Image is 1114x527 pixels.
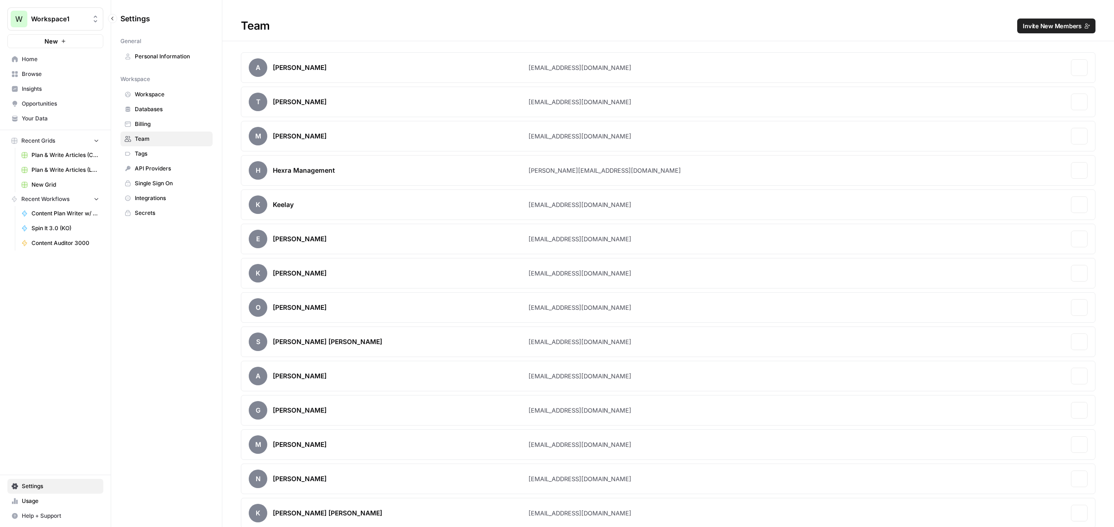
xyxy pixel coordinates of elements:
div: [PERSON_NAME] [PERSON_NAME] [273,337,382,346]
div: Team [222,19,1114,33]
div: [PERSON_NAME] [PERSON_NAME] [273,508,382,518]
div: Keelay [273,200,294,209]
span: API Providers [135,164,208,173]
div: [PERSON_NAME] [273,269,327,278]
span: Tags [135,150,208,158]
span: Workspace1 [31,14,87,24]
span: Workspace [120,75,150,83]
span: Plan & Write Articles (COM) [31,151,99,159]
div: [PERSON_NAME] [273,440,327,449]
a: Integrations [120,191,213,206]
div: [EMAIL_ADDRESS][DOMAIN_NAME] [529,97,631,107]
div: [PERSON_NAME] [273,97,327,107]
a: Settings [7,479,103,494]
span: E [249,230,267,248]
div: [EMAIL_ADDRESS][DOMAIN_NAME] [529,303,631,312]
div: [EMAIL_ADDRESS][DOMAIN_NAME] [529,234,631,244]
span: A [249,58,267,77]
button: Recent Grids [7,134,103,148]
span: Opportunities [22,100,99,108]
span: Recent Grids [21,137,55,145]
div: [EMAIL_ADDRESS][DOMAIN_NAME] [529,200,631,209]
div: [PERSON_NAME] [273,371,327,381]
span: Invite New Members [1023,21,1082,31]
div: Hexra Management [273,166,335,175]
span: Usage [22,497,99,505]
a: Databases [120,102,213,117]
span: Integrations [135,194,208,202]
a: Content Auditor 3000 [17,236,103,251]
span: Recent Workflows [21,195,69,203]
a: Home [7,52,103,67]
button: New [7,34,103,48]
a: Workspace [120,87,213,102]
span: H [249,161,267,180]
span: K [249,264,267,282]
a: Single Sign On [120,176,213,191]
span: Workspace [135,90,208,99]
span: T [249,93,267,111]
a: Your Data [7,111,103,126]
span: G [249,401,267,420]
div: [PERSON_NAME] [273,406,327,415]
span: Content Plan Writer w/ Visual Suggestions [31,209,99,218]
span: Databases [135,105,208,113]
div: [PERSON_NAME] [273,63,327,72]
span: Team [135,135,208,143]
a: Browse [7,67,103,82]
div: [PERSON_NAME] [273,132,327,141]
span: Settings [22,482,99,490]
button: Workspace: Workspace1 [7,7,103,31]
span: W [15,13,23,25]
span: M [249,435,267,454]
div: [EMAIL_ADDRESS][DOMAIN_NAME] [529,371,631,381]
a: Usage [7,494,103,508]
span: Insights [22,85,99,93]
span: K [249,504,267,522]
div: [EMAIL_ADDRESS][DOMAIN_NAME] [529,406,631,415]
span: K [249,195,267,214]
a: New Grid [17,177,103,192]
span: O [249,298,267,317]
a: Tags [120,146,213,161]
span: Content Auditor 3000 [31,239,99,247]
span: General [120,37,141,45]
a: Team [120,132,213,146]
span: A [249,367,267,385]
span: New [44,37,58,46]
div: [EMAIL_ADDRESS][DOMAIN_NAME] [529,337,631,346]
span: Personal Information [135,52,208,61]
a: Billing [120,117,213,132]
span: New Grid [31,181,99,189]
div: [PERSON_NAME] [273,234,327,244]
a: Plan & Write Articles (LUSPS) [17,163,103,177]
span: Help + Support [22,512,99,520]
span: N [249,470,267,488]
span: Settings [120,13,150,24]
span: Single Sign On [135,179,208,188]
a: Insights [7,82,103,96]
div: [EMAIL_ADDRESS][DOMAIN_NAME] [529,474,631,483]
button: Help + Support [7,508,103,523]
span: Secrets [135,209,208,217]
a: Content Plan Writer w/ Visual Suggestions [17,206,103,221]
span: Browse [22,70,99,78]
span: Plan & Write Articles (LUSPS) [31,166,99,174]
a: Personal Information [120,49,213,64]
a: API Providers [120,161,213,176]
a: Opportunities [7,96,103,111]
div: [PERSON_NAME] [273,474,327,483]
span: Spin It 3.0 (KO) [31,224,99,232]
div: [PERSON_NAME] [273,303,327,312]
span: s [249,333,267,351]
span: Billing [135,120,208,128]
div: [EMAIL_ADDRESS][DOMAIN_NAME] [529,508,631,518]
div: [EMAIL_ADDRESS][DOMAIN_NAME] [529,269,631,278]
a: Secrets [120,206,213,220]
div: [EMAIL_ADDRESS][DOMAIN_NAME] [529,440,631,449]
div: [EMAIL_ADDRESS][DOMAIN_NAME] [529,132,631,141]
a: Spin It 3.0 (KO) [17,221,103,236]
div: [EMAIL_ADDRESS][DOMAIN_NAME] [529,63,631,72]
button: Invite New Members [1017,19,1095,33]
div: [PERSON_NAME][EMAIL_ADDRESS][DOMAIN_NAME] [529,166,681,175]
